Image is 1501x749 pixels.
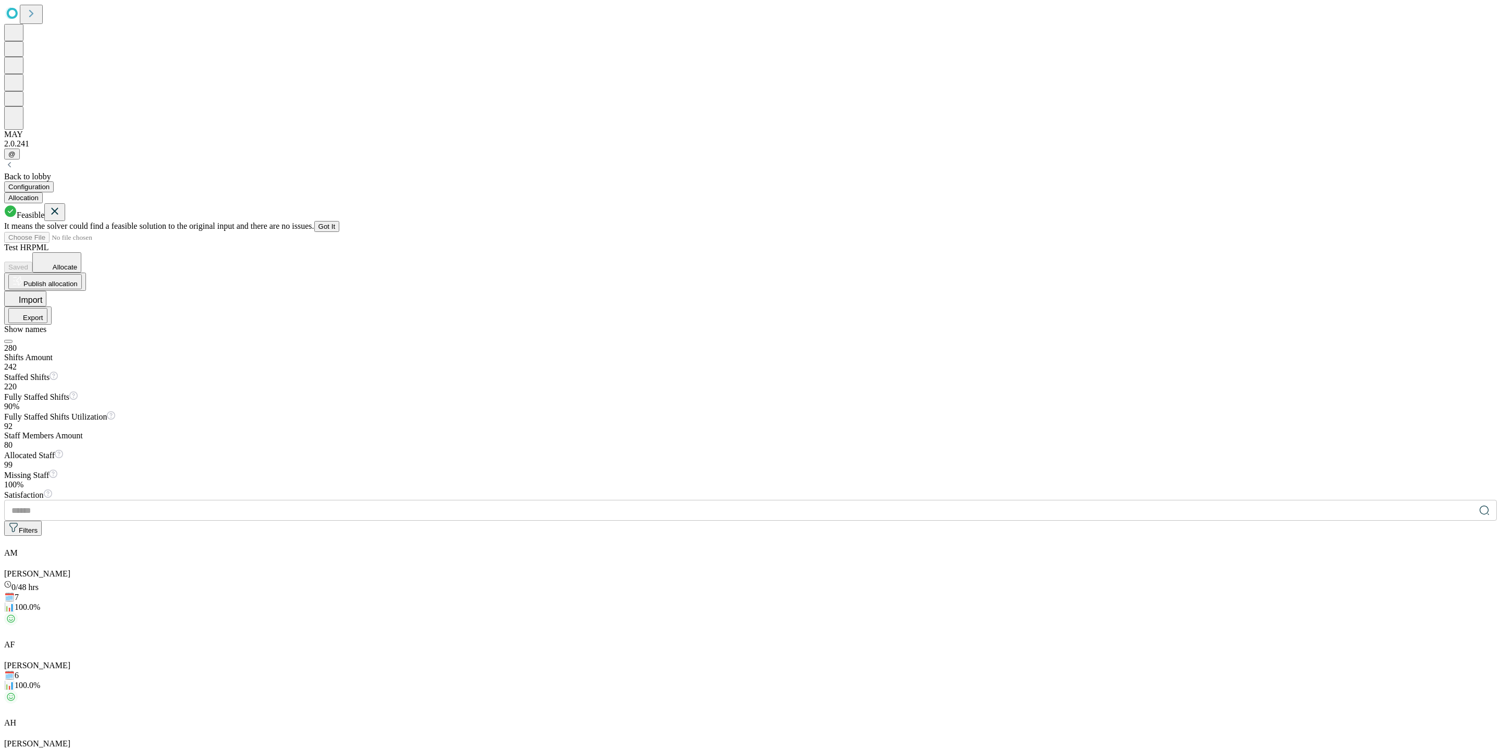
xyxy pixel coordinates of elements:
[4,671,15,680] span: 🗓️
[4,402,1497,411] div: 90%
[4,262,32,273] button: Saved
[4,130,1497,139] div: MAY
[4,353,53,362] span: Shifts Amount
[19,526,38,534] span: Filters
[53,263,77,271] span: Allocate
[4,149,20,159] button: @
[15,593,19,601] span: 7
[8,150,16,158] span: @
[4,362,1497,372] div: 242
[4,602,1497,612] div: Utilization rate: The number of hours that this staff member is assigned to out of their maximum ...
[4,139,1497,149] div: 2.0.241
[4,181,54,192] button: Configuration
[4,490,44,499] span: Satisfaction
[4,569,1497,579] div: [PERSON_NAME]
[4,739,1497,748] div: [PERSON_NAME]
[8,308,47,323] button: Export
[4,412,107,421] span: Fully Staffed Shifts Utilization
[4,460,1497,470] div: 99
[4,640,15,649] span: AF
[4,325,46,334] span: Show names
[4,172,1497,181] div: Back to lobby
[4,422,1497,431] div: 92
[8,263,28,271] span: Saved
[4,306,52,325] button: Export
[4,343,1497,353] div: 280
[4,681,15,690] span: 📊
[4,392,69,401] span: Fully Staffed Shifts
[4,612,1497,628] div: There are no preferred shifts
[4,718,16,727] span: AH
[11,583,39,592] span: 0 / 48 hrs
[4,670,1497,680] div: Working days: The number of days this staff member is assigned a shift.
[4,521,42,536] button: Filters
[19,296,42,304] span: Import
[4,690,1497,706] div: There are no preferred shifts
[314,221,340,232] button: Got It
[4,192,43,203] button: Allocation
[4,592,1497,602] div: Working days: The number of days this staff member is assigned a shift.
[32,252,81,273] button: Allocate
[4,603,15,611] span: 📊
[4,548,18,557] span: AM
[4,480,1497,489] div: 100%
[4,451,55,460] span: Allocated Staff
[4,680,1497,690] div: Utilization rate: The number of hours that this staff member is assigned to out of their maximum ...
[15,681,40,690] span: 100.0%
[17,211,44,219] span: Feasible
[4,373,50,382] span: Staffed Shifts
[8,274,82,289] button: Publish allocation
[4,593,15,601] span: 🗓️
[4,382,1497,391] div: 220
[15,671,19,680] span: 6
[4,661,1497,670] div: [PERSON_NAME]
[4,243,49,252] span: Test HRPML
[4,431,83,440] span: Staff Members Amount
[4,440,1497,450] div: 80
[4,222,314,230] span: It means the solver could find a feasible solution to the original input and there are no issues.
[4,273,86,291] button: Publish allocation
[15,603,40,611] span: 100.0%
[4,471,49,480] span: Missing Staff
[4,291,46,306] button: Import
